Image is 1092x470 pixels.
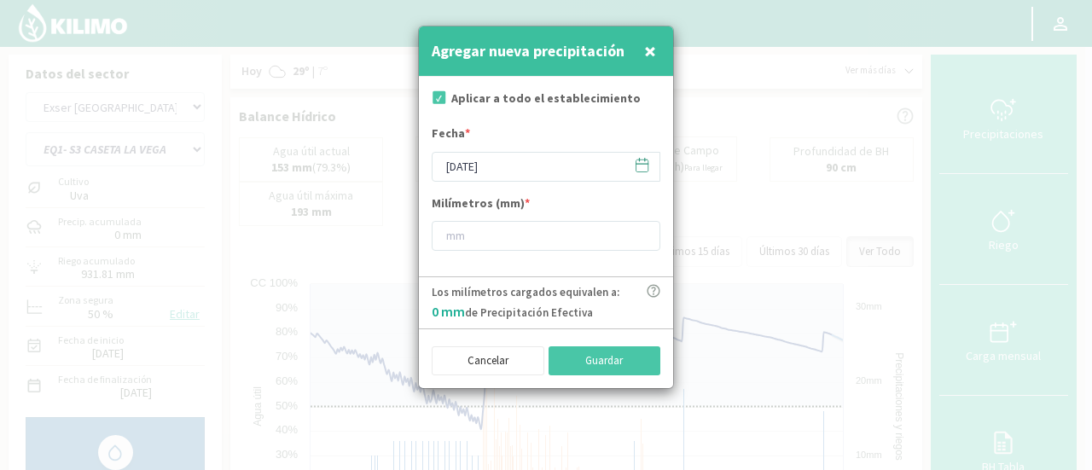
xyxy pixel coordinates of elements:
[432,221,660,251] input: mm
[432,346,544,375] button: Cancelar
[432,194,530,217] label: Milímetros (mm)
[432,284,619,322] p: Los milímetros cargados equivalen a: de Precipitación Efectiva
[549,346,661,375] button: Guardar
[432,303,465,320] span: 0 mm
[432,125,470,147] label: Fecha
[640,34,660,68] button: Close
[432,39,624,63] h4: Agregar nueva precipitación
[644,37,656,65] span: ×
[451,90,641,107] label: Aplicar a todo el establecimiento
